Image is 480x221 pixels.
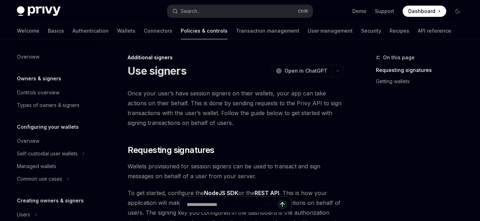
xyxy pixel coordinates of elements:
[17,74,61,83] h5: Owners & signers
[48,22,64,39] a: Basics
[277,200,287,209] button: Send message
[17,196,84,205] h5: Creating owners & signers
[17,149,78,158] div: Self-custodial user wallets
[17,53,39,61] div: Overview
[11,160,101,173] a: Managed wallets
[17,101,79,109] div: Types of owners & signers
[167,5,312,18] button: Search...CtrlK
[117,22,135,39] a: Wallets
[271,65,332,77] button: Open in ChatGPT
[376,76,469,87] a: Getting wallets
[17,6,60,16] img: dark logo
[375,8,394,15] a: Support
[284,67,327,74] span: Open in ChatGPT
[255,189,279,197] a: REST API
[72,22,109,39] a: Authentication
[11,173,101,185] button: Common use cases
[298,8,308,14] span: Ctrl K
[187,197,277,212] input: Ask a question...
[11,86,101,99] a: Controls overview
[17,123,79,131] h5: Configuring your wallets
[11,208,101,221] button: Users
[17,88,59,97] div: Controls overview
[128,54,344,61] div: Additional signers
[17,22,39,39] a: Welcome
[11,51,101,63] a: Overview
[236,22,299,39] a: Transaction management
[181,7,200,15] div: Search...
[403,6,446,17] a: Dashboard
[418,22,451,39] a: API reference
[408,8,435,15] span: Dashboard
[390,22,409,39] a: Recipes
[128,88,344,128] span: Once your user’s have session signers on their wallets, your app can take actions on their behalf...
[128,145,214,156] span: Requesting signatures
[17,162,56,170] div: Managed wallets
[204,189,238,197] a: NodeJS SDK
[128,161,344,181] span: Wallets provisioned for session signers can be used to transact and sign messages on behalf of a ...
[308,22,353,39] a: User management
[17,137,39,145] div: Overview
[181,22,228,39] a: Policies & controls
[11,147,101,160] button: Self-custodial user wallets
[361,22,381,39] a: Security
[11,135,101,147] a: Overview
[11,99,101,112] a: Types of owners & signers
[383,53,415,62] span: On this page
[452,6,463,17] button: Toggle dark mode
[352,8,366,15] a: Demo
[376,65,469,76] a: Requesting signatures
[128,65,186,77] h1: Use signers
[17,175,62,183] div: Common use cases
[144,22,172,39] a: Connectors
[17,210,30,219] div: Users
